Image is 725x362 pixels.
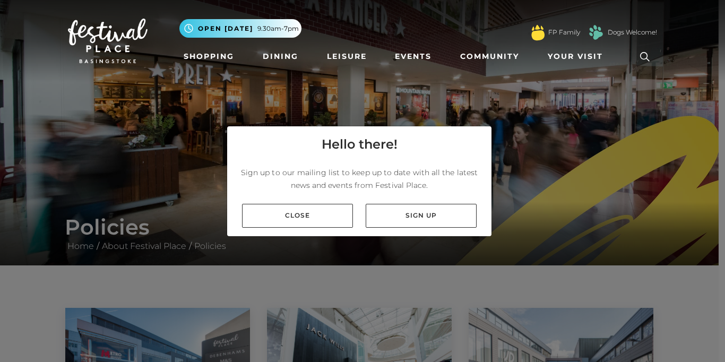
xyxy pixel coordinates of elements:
span: Open [DATE] [198,24,253,33]
a: Close [242,204,353,228]
button: Open [DATE] 9.30am-7pm [179,19,301,38]
span: Your Visit [548,51,603,62]
a: FP Family [548,28,580,37]
a: Shopping [179,47,238,66]
img: Festival Place Logo [68,19,148,63]
a: Leisure [323,47,371,66]
a: Sign up [366,204,477,228]
a: Community [456,47,523,66]
a: Your Visit [543,47,612,66]
a: Dogs Welcome! [608,28,657,37]
span: 9.30am-7pm [257,24,299,33]
p: Sign up to our mailing list to keep up to date with all the latest news and events from Festival ... [236,166,483,192]
a: Events [391,47,436,66]
h4: Hello there! [322,135,398,154]
a: Dining [258,47,303,66]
